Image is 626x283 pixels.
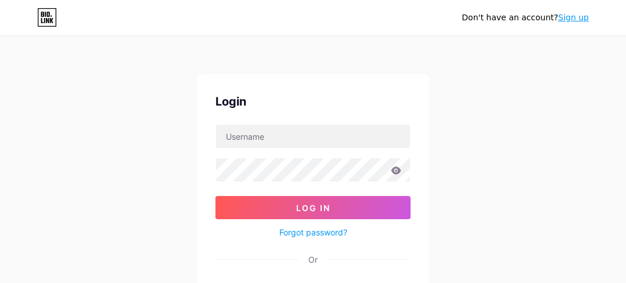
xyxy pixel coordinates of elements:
[308,253,318,266] div: Or
[462,12,589,24] div: Don't have an account?
[216,125,410,148] input: Username
[558,13,589,22] a: Sign up
[215,196,411,219] button: Log In
[296,203,330,213] span: Log In
[279,226,347,238] a: Forgot password?
[215,93,411,110] div: Login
